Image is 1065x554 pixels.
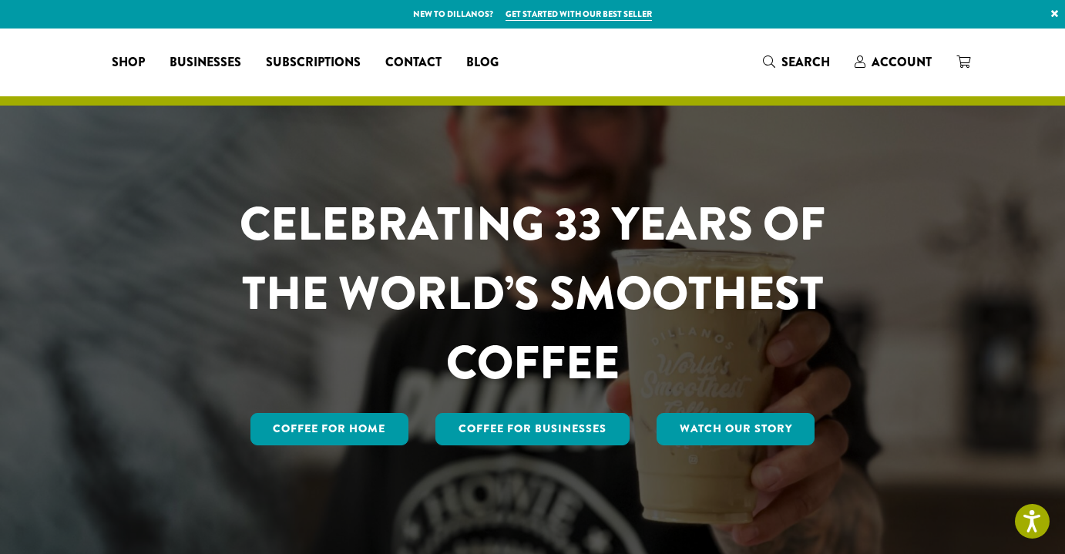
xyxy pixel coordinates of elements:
span: Search [781,53,830,71]
a: Coffee For Businesses [435,413,630,445]
h1: CELEBRATING 33 YEARS OF THE WORLD’S SMOOTHEST COFFEE [194,190,871,398]
a: Coffee for Home [250,413,409,445]
span: Blog [466,53,499,72]
span: Shop [112,53,145,72]
span: Subscriptions [266,53,361,72]
a: Search [751,49,842,75]
a: Shop [99,50,157,75]
span: Account [872,53,932,71]
a: Watch Our Story [657,413,815,445]
span: Businesses [170,53,241,72]
span: Contact [385,53,442,72]
a: Get started with our best seller [506,8,652,21]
